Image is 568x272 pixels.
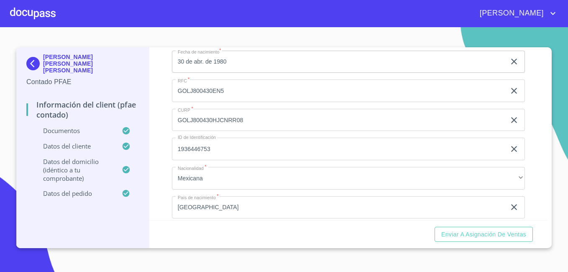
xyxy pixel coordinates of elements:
[509,86,519,96] button: clear input
[435,227,533,242] button: Enviar a Asignación de Ventas
[26,57,43,70] img: Docupass spot blue
[441,229,526,240] span: Enviar a Asignación de Ventas
[509,144,519,154] button: clear input
[26,54,139,77] div: [PERSON_NAME] [PERSON_NAME] [PERSON_NAME]
[509,115,519,125] button: clear input
[473,7,548,20] span: [PERSON_NAME]
[473,7,558,20] button: account of current user
[26,142,122,150] p: Datos del cliente
[26,126,122,135] p: Documentos
[26,100,139,120] p: Información del Client (PFAE contado)
[26,189,122,198] p: Datos del pedido
[26,157,122,182] p: Datos del domicilio (idéntico a tu comprobante)
[26,77,139,87] p: Contado PFAE
[172,167,525,190] div: Mexicana
[43,54,139,74] p: [PERSON_NAME] [PERSON_NAME] [PERSON_NAME]
[509,202,519,212] button: clear input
